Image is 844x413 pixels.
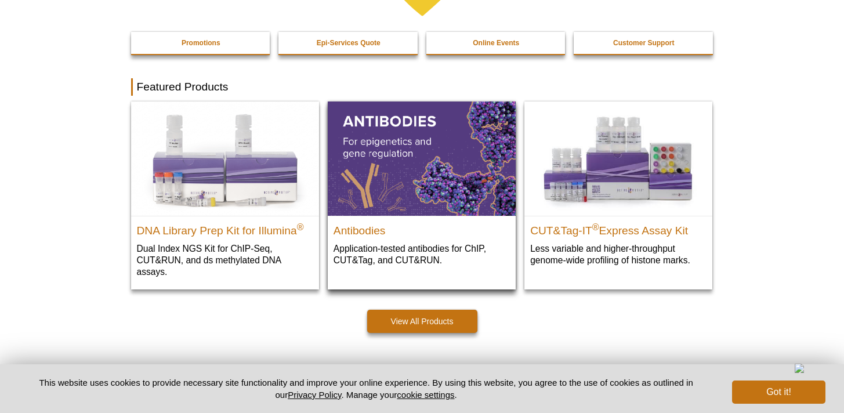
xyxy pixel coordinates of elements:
[530,219,707,237] h2: CUT&Tag-IT Express Assay Kit
[288,390,341,400] a: Privacy Policy
[574,32,714,54] a: Customer Support
[328,102,516,277] a: All Antibodies Antibodies Application-tested antibodies for ChIP, CUT&Tag, and CUT&RUN.
[530,242,707,266] p: Less variable and higher-throughput genome-wide profiling of histone marks​.
[137,219,313,237] h2: DNA Library Prep Kit for Illumina
[426,32,567,54] a: Online Events
[397,390,454,400] button: cookie settings
[19,376,713,401] p: This website uses cookies to provide necessary site functionality and improve your online experie...
[131,102,319,215] img: DNA Library Prep Kit for Illumina
[137,242,313,278] p: Dual Index NGS Kit for ChIP-Seq, CUT&RUN, and ds methylated DNA assays.
[297,222,304,231] sup: ®
[131,32,271,54] a: Promotions
[328,102,516,215] img: All Antibodies
[334,242,510,266] p: Application-tested antibodies for ChIP, CUT&Tag, and CUT&RUN.
[524,102,712,215] img: CUT&Tag-IT® Express Assay Kit
[278,32,419,54] a: Epi-Services Quote
[732,381,825,404] button: Got it!
[334,219,510,237] h2: Antibodies
[131,102,319,289] a: DNA Library Prep Kit for Illumina DNA Library Prep Kit for Illumina® Dual Index NGS Kit for ChIP-...
[317,39,381,47] strong: Epi-Services Quote
[473,39,519,47] strong: Online Events
[613,39,674,47] strong: Customer Support
[131,78,713,96] h2: Featured Products
[592,222,599,231] sup: ®
[367,310,477,333] a: View All Products
[524,102,712,277] a: CUT&Tag-IT® Express Assay Kit CUT&Tag-IT®Express Assay Kit Less variable and higher-throughput ge...
[182,39,220,47] strong: Promotions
